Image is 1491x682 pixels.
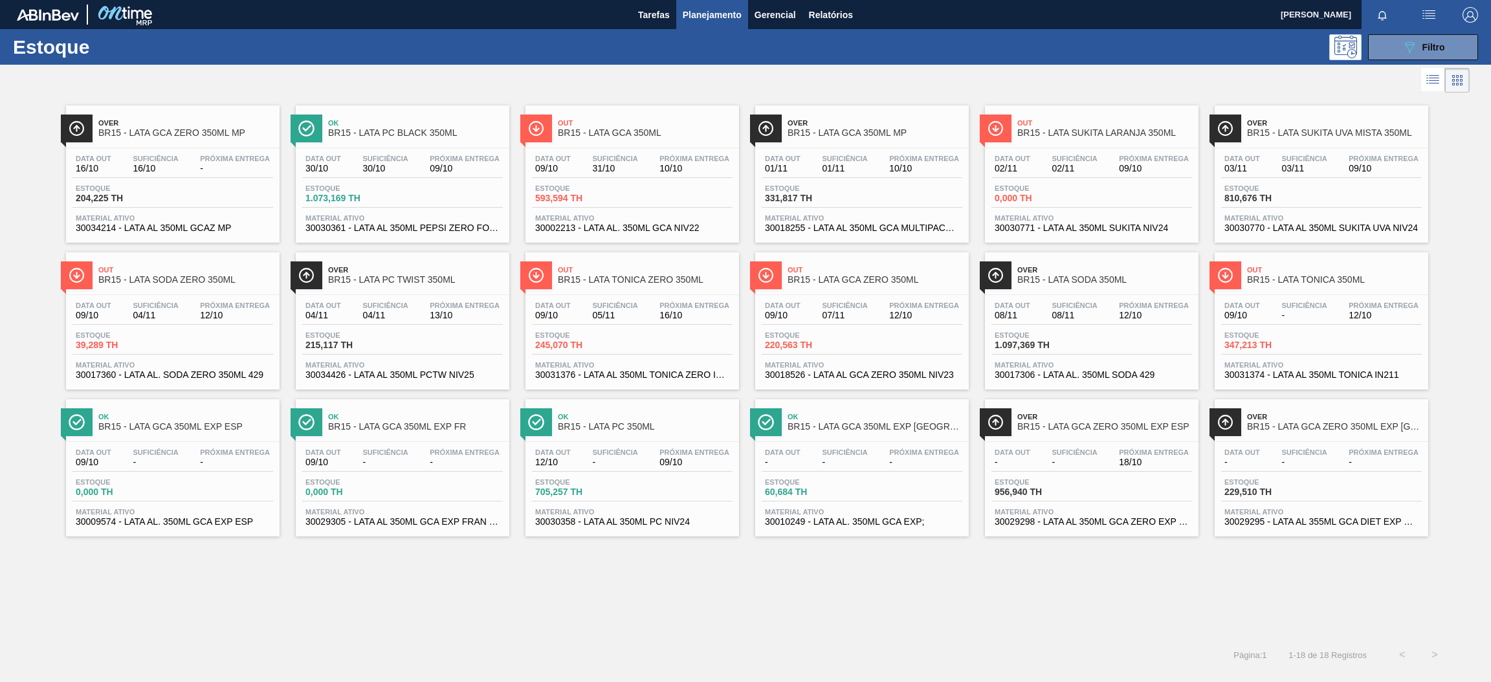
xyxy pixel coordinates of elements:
[1205,96,1435,243] a: ÍconeOverBR15 - LATA SUKITA UVA MISTA 350MLData out03/11Suficiência03/11Próxima Entrega09/10Estoq...
[1421,68,1445,93] div: Visão em Lista
[1422,42,1445,52] span: Filtro
[659,311,729,320] span: 16/10
[430,164,500,173] span: 09/10
[822,302,867,309] span: Suficiência
[133,457,178,467] span: -
[76,448,111,456] span: Data out
[305,487,396,497] span: 0,000 TH
[305,370,500,380] span: 30034426 - LATA AL 350ML PCTW NIV25
[69,120,85,137] img: Ícone
[995,223,1189,233] span: 30030771 - LATA AL 350ML SUKITA NIV24
[133,164,178,173] span: 16/10
[305,223,500,233] span: 30030361 - LATA AL 350ML PEPSI ZERO FOSCA NIV24
[362,164,408,173] span: 30/10
[558,128,733,138] span: BR15 - LATA GCA 350ML
[1362,6,1403,24] button: Notificações
[788,128,962,138] span: BR15 - LATA GCA 350ML MP
[765,184,856,192] span: Estoque
[535,164,571,173] span: 09/10
[305,478,396,486] span: Estoque
[1017,119,1192,127] span: Out
[305,340,396,350] span: 215,117 TH
[822,457,867,467] span: -
[528,414,544,430] img: Ícone
[592,302,637,309] span: Suficiência
[592,164,637,173] span: 31/10
[765,448,801,456] span: Data out
[1247,422,1422,432] span: BR15 - LATA GCA ZERO 350ML EXP EUA
[822,448,867,456] span: Suficiência
[133,155,178,162] span: Suficiência
[535,361,729,369] span: Material ativo
[1247,266,1422,274] span: Out
[200,457,270,467] span: -
[1349,448,1419,456] span: Próxima Entrega
[988,414,1004,430] img: Ícone
[535,193,626,203] span: 593,594 TH
[328,128,503,138] span: BR15 - LATA PC BLACK 350ML
[1329,34,1362,60] div: Pogramando: nenhum usuário selecionado
[1224,361,1419,369] span: Material ativo
[889,302,959,309] span: Próxima Entrega
[535,370,729,380] span: 30031376 - LATA AL 350ML TONICA ZERO IN211
[305,448,341,456] span: Data out
[995,478,1085,486] span: Estoque
[200,164,270,173] span: -
[305,155,341,162] span: Data out
[76,340,166,350] span: 39,289 TH
[765,155,801,162] span: Data out
[1287,650,1367,660] span: 1 - 18 de 18 Registros
[1052,155,1097,162] span: Suficiência
[56,96,286,243] a: ÍconeOverBR15 - LATA GCA ZERO 350ML MPData out16/10Suficiência16/10Próxima Entrega-Estoque204,225...
[788,266,962,274] span: Out
[1017,275,1192,285] span: BR15 - LATA SODA 350ML
[765,340,856,350] span: 220,563 TH
[765,302,801,309] span: Data out
[98,422,273,432] span: BR15 - LATA GCA 350ML EXP ESP
[1017,413,1192,421] span: Over
[1281,311,1327,320] span: -
[1224,448,1260,456] span: Data out
[558,119,733,127] span: Out
[1247,413,1422,421] span: Over
[328,266,503,274] span: Over
[1224,340,1315,350] span: 347,213 TH
[286,96,516,243] a: ÍconeOkBR15 - LATA PC BLACK 350MLData out30/10Suficiência30/10Próxima Entrega09/10Estoque1.073,16...
[200,155,270,162] span: Próxima Entrega
[1224,155,1260,162] span: Data out
[286,390,516,536] a: ÍconeOkBR15 - LATA GCA 350ML EXP FRData out09/10Suficiência-Próxima Entrega-Estoque0,000 THMateri...
[558,422,733,432] span: BR15 - LATA PC 350ML
[1224,184,1315,192] span: Estoque
[765,331,856,339] span: Estoque
[745,96,975,243] a: ÍconeOverBR15 - LATA GCA 350ML MPData out01/11Suficiência01/11Próxima Entrega10/10Estoque331,817 ...
[822,311,867,320] span: 07/11
[765,457,801,467] span: -
[889,164,959,173] span: 10/10
[362,311,408,320] span: 04/11
[535,457,571,467] span: 12/10
[1247,128,1422,138] span: BR15 - LATA SUKITA UVA MISTA 350ML
[200,302,270,309] span: Próxima Entrega
[1281,302,1327,309] span: Suficiência
[765,193,856,203] span: 331,817 TH
[592,457,637,467] span: -
[1247,275,1422,285] span: BR15 - LATA TÔNICA 350ML
[76,361,270,369] span: Material ativo
[995,361,1189,369] span: Material ativo
[1119,155,1189,162] span: Próxima Entrega
[995,214,1189,222] span: Material ativo
[1205,243,1435,390] a: ÍconeOutBR15 - LATA TÔNICA 350MLData out09/10Suficiência-Próxima Entrega12/10Estoque347,213 THMat...
[1349,164,1419,173] span: 09/10
[76,155,111,162] span: Data out
[1052,164,1097,173] span: 02/11
[1224,508,1419,516] span: Material ativo
[1247,119,1422,127] span: Over
[1052,311,1097,320] span: 08/11
[1224,517,1419,527] span: 30029295 - LATA AL 355ML GCA DIET EXP NIV23
[76,223,270,233] span: 30034214 - LATA AL 350ML GCAZ MP
[305,214,500,222] span: Material ativo
[305,457,341,467] span: 09/10
[430,311,500,320] span: 13/10
[1419,639,1451,671] button: >
[659,448,729,456] span: Próxima Entrega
